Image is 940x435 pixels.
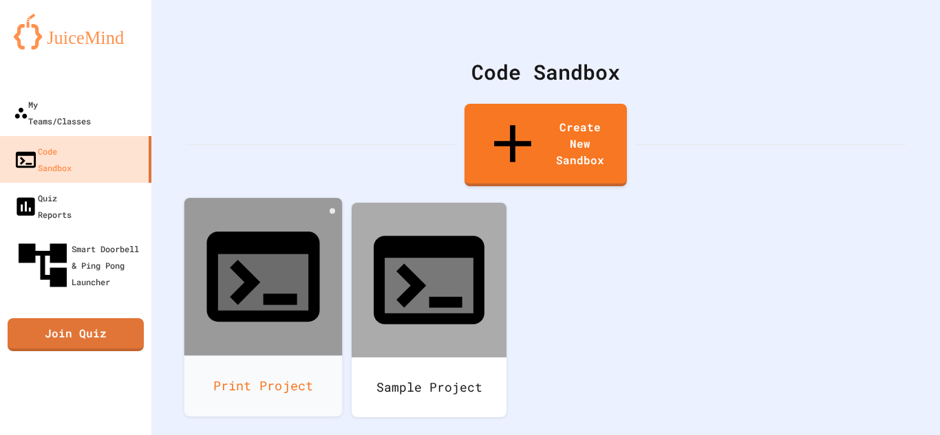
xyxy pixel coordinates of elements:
[14,143,72,176] div: Code Sandbox
[14,236,146,294] div: Smart Doorbell & Ping Pong Launcher
[464,104,627,186] a: Create New Sandbox
[14,96,91,129] div: My Teams/Classes
[352,203,506,417] a: Sample Project
[184,355,343,416] div: Print Project
[186,56,906,87] div: Code Sandbox
[14,190,72,223] div: Quiz Reports
[352,357,506,417] div: Sample Project
[184,198,343,416] a: Print Project
[8,318,144,351] a: Join Quiz
[14,14,138,49] img: logo-orange.svg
